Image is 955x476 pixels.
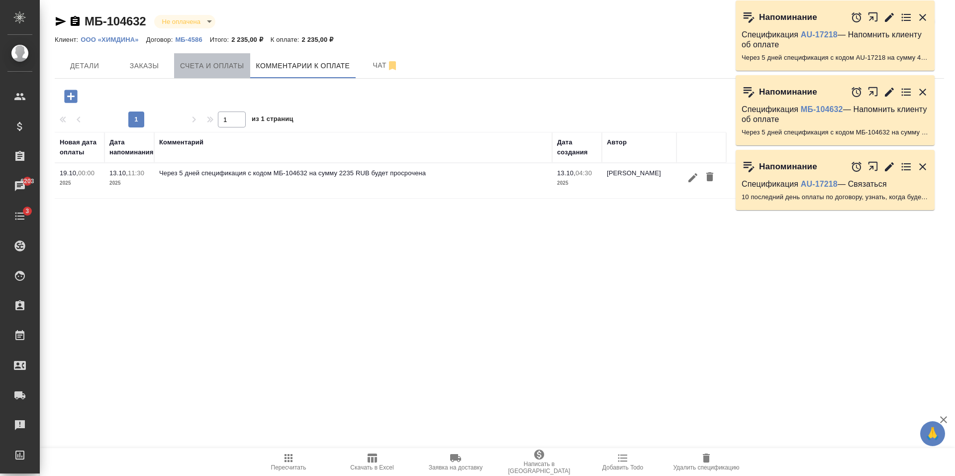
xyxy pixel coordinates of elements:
p: 19.10, [60,169,78,177]
div: Дата напоминания [109,137,153,157]
button: Редактировать [883,161,895,173]
button: Редактировать [883,86,895,98]
a: МБ-4586 [175,35,209,43]
a: МБ-104632 [801,105,843,114]
button: Редактировать [684,168,701,187]
button: Скопировать ссылку [69,15,81,27]
button: Закрыть [917,11,929,23]
p: 13.10, [557,169,575,177]
button: Перейти в todo [900,86,912,98]
button: Удалить [701,168,718,187]
p: Договор: [146,36,176,43]
button: Добавить комментарий [57,86,85,107]
svg: Отписаться [386,60,398,72]
div: Автор [607,137,627,147]
p: Через 5 дней спецификация с кодом МБ-104632 на сумму 2235 RUB будет просрочена [742,127,929,137]
div: Дата создания [557,137,597,157]
p: Спецификация — Напомнить клиенту об оплате [742,30,929,50]
button: Не оплачена [159,17,203,26]
p: Клиент: [55,36,81,43]
button: Закрыть [917,86,929,98]
span: 3 [19,206,35,216]
span: Чат [362,59,409,72]
a: AU-17218 [801,180,838,188]
div: Не оплачена [154,15,215,28]
td: [PERSON_NAME] [602,163,676,198]
p: 2 235,00 ₽ [302,36,341,43]
p: Напоминание [759,162,817,172]
p: 2 235,00 ₽ [231,36,271,43]
p: 2025 [557,178,597,188]
span: Детали [61,60,108,72]
span: из 1 страниц [252,113,293,127]
p: Через 5 дней спецификация с кодом AU-17218 на сумму 40367.9 RUB будет просрочена [742,53,929,63]
p: К оплате: [271,36,302,43]
p: ООО «ХИМДИНА» [81,36,146,43]
p: 04:30 [575,169,592,177]
p: МБ-4586 [175,36,209,43]
button: Открыть в новой вкладке [867,6,879,28]
button: Отложить [851,86,862,98]
a: AU-17218 [801,30,838,39]
p: Спецификация — Напомнить клиенту об оплате [742,105,929,124]
button: Скопировать ссылку для ЯМессенджера [55,15,67,27]
p: Напоминание [759,12,817,22]
a: 3 [2,204,37,229]
p: Спецификация — Связаться [742,179,929,189]
p: 11:30 [128,169,144,177]
button: Открыть в новой вкладке [867,156,879,177]
button: Отложить [851,161,862,173]
p: Через 5 дней спецификация с кодом МБ-104632 на сумму 2235 RUB будет просрочена [159,168,547,178]
span: 6203 [14,176,40,186]
p: Напоминание [759,87,817,97]
button: Перейти в todo [900,11,912,23]
p: 2025 [60,178,99,188]
a: 6203 [2,174,37,199]
button: Закрыть [917,161,929,173]
span: Заказы [120,60,168,72]
p: 2025 [109,178,149,188]
span: Комментарии к оплате [256,60,350,72]
p: 13.10, [109,169,128,177]
p: Итого: [210,36,231,43]
button: Открыть в новой вкладке [867,81,879,103]
span: Счета и оплаты [180,60,244,72]
button: Редактировать [883,11,895,23]
p: 10 последний день оплаты по договору, узнать, когда будет оплата [742,192,929,202]
a: МБ-104632 [85,14,146,28]
button: Отложить [851,11,862,23]
button: Перейти в todo [900,161,912,173]
a: ООО «ХИМДИНА» [81,35,146,43]
p: 00:00 [78,169,95,177]
div: Комментарий [159,137,203,147]
div: Новая дата оплаты [60,137,99,157]
span: 🙏 [924,423,941,444]
button: 🙏 [920,421,945,446]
